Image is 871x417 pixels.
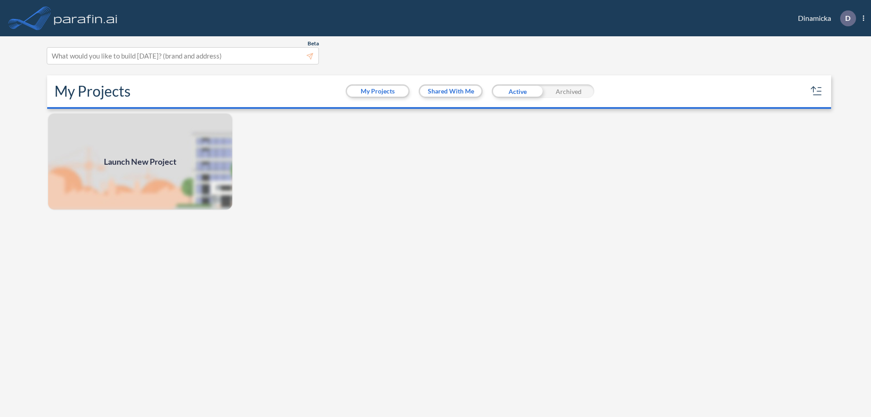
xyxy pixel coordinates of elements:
[54,83,131,100] h2: My Projects
[52,9,119,27] img: logo
[809,84,824,98] button: sort
[543,84,594,98] div: Archived
[347,86,408,97] button: My Projects
[492,84,543,98] div: Active
[308,40,319,47] span: Beta
[420,86,481,97] button: Shared With Me
[845,14,851,22] p: D
[784,10,864,26] div: Dinamicka
[47,113,233,211] a: Launch New Project
[104,156,176,168] span: Launch New Project
[47,113,233,211] img: add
